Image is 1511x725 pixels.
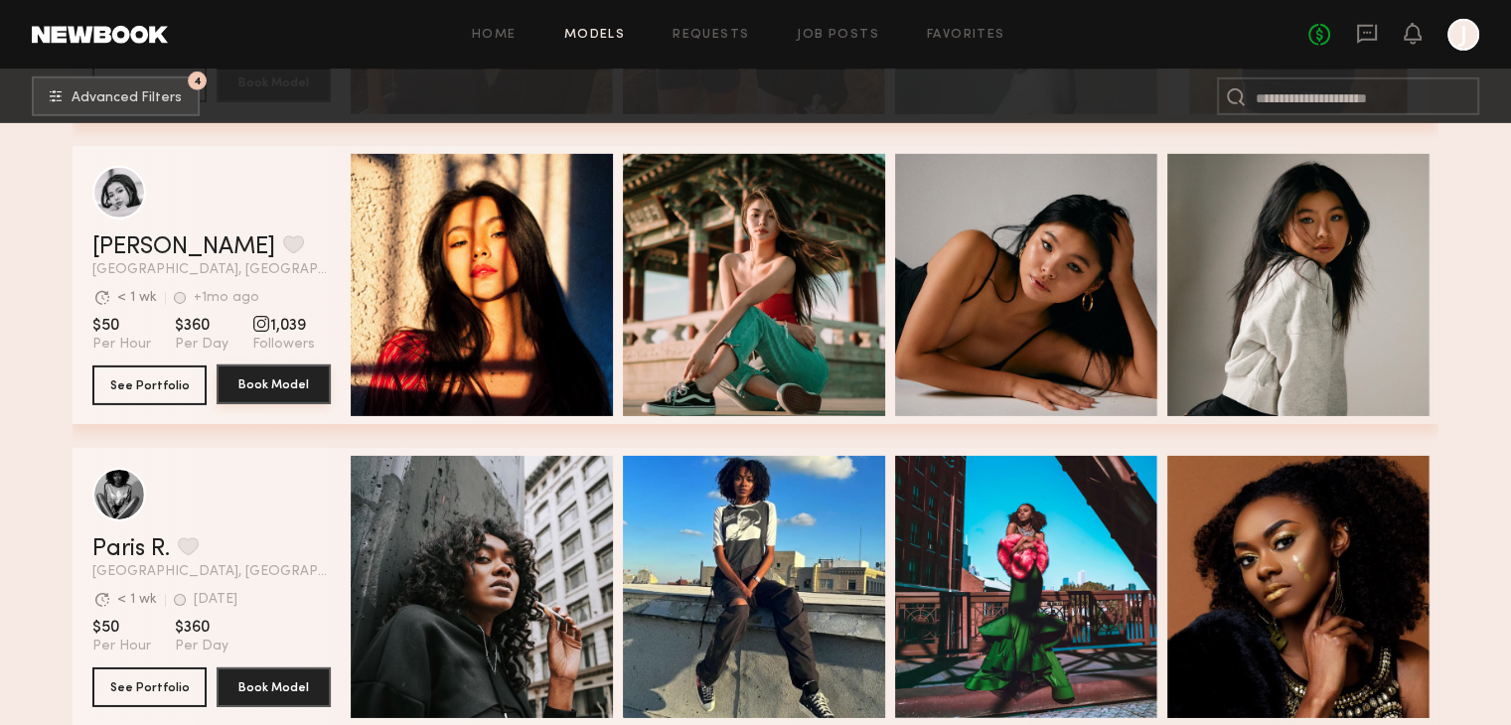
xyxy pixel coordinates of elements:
[1447,19,1479,51] a: J
[92,365,207,405] button: See Portfolio
[117,593,157,607] div: < 1 wk
[92,316,151,336] span: $50
[92,336,151,354] span: Per Hour
[72,91,182,105] span: Advanced Filters
[927,29,1005,42] a: Favorites
[673,29,749,42] a: Requests
[32,76,200,116] button: 4Advanced Filters
[92,565,331,579] span: [GEOGRAPHIC_DATA], [GEOGRAPHIC_DATA]
[194,76,202,85] span: 4
[175,316,228,336] span: $360
[194,593,237,607] div: [DATE]
[217,667,331,707] button: Book Model
[92,263,331,277] span: [GEOGRAPHIC_DATA], [GEOGRAPHIC_DATA]
[92,235,275,259] a: [PERSON_NAME]
[194,291,259,305] div: +1mo ago
[175,618,228,638] span: $360
[92,618,151,638] span: $50
[92,667,207,707] button: See Portfolio
[92,638,151,655] span: Per Hour
[217,365,331,405] a: Book Model
[117,291,157,305] div: < 1 wk
[175,638,228,655] span: Per Day
[797,29,879,42] a: Job Posts
[175,336,228,354] span: Per Day
[252,316,315,336] span: 1,039
[252,336,315,354] span: Followers
[564,29,625,42] a: Models
[92,537,170,561] a: Paris R.
[472,29,517,42] a: Home
[217,364,331,404] button: Book Model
